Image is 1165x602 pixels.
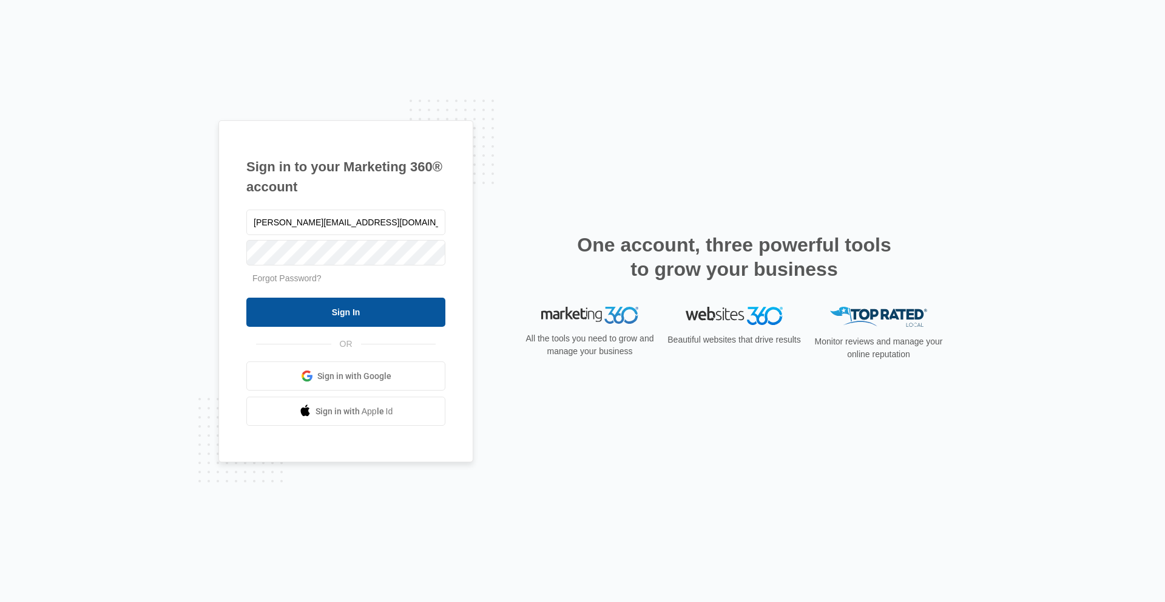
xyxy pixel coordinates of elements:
span: OR [331,338,361,351]
span: Sign in with Apple Id [316,405,393,418]
p: Monitor reviews and manage your online reputation [811,335,947,361]
img: Marketing 360 [541,307,638,324]
span: Sign in with Google [317,370,391,383]
a: Sign in with Apple Id [246,397,445,426]
h2: One account, three powerful tools to grow your business [573,233,895,281]
p: All the tools you need to grow and manage your business [522,332,658,358]
img: Websites 360 [686,307,783,324]
input: Email [246,210,445,235]
a: Forgot Password? [252,273,322,283]
h1: Sign in to your Marketing 360® account [246,157,445,197]
input: Sign In [246,298,445,327]
p: Beautiful websites that drive results [666,333,802,346]
a: Sign in with Google [246,361,445,391]
img: Top Rated Local [830,307,927,327]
